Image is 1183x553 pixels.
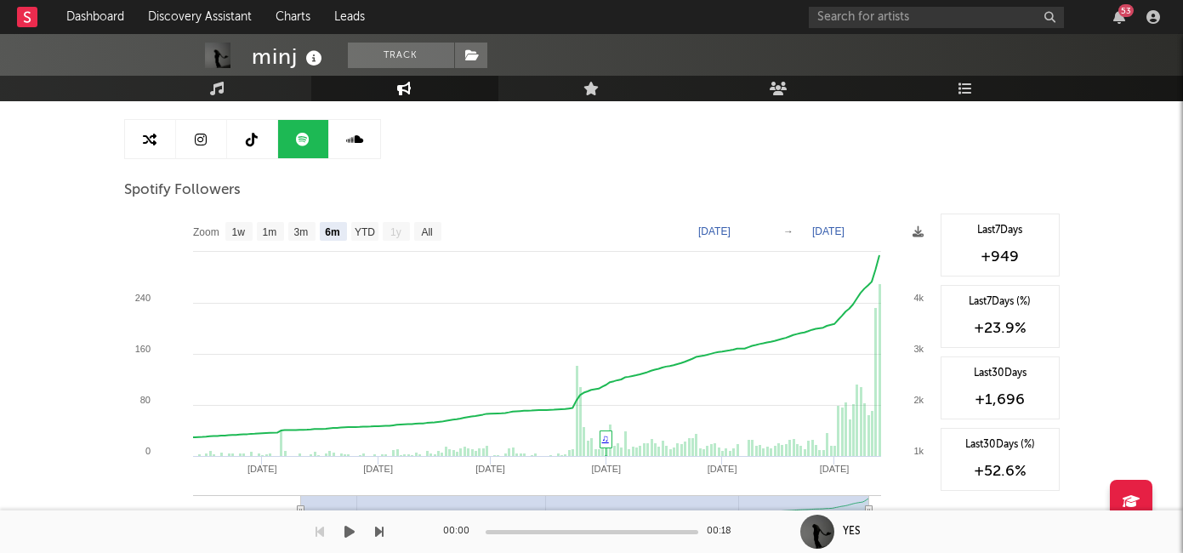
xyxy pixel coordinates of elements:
[913,293,924,303] text: 4k
[843,524,861,539] div: YES
[139,395,150,405] text: 80
[950,390,1050,410] div: +1,696
[252,43,327,71] div: minj
[475,464,505,474] text: [DATE]
[950,318,1050,339] div: +23.9 %
[950,294,1050,310] div: Last 7 Days (%)
[950,247,1050,267] div: +949
[950,437,1050,453] div: Last 30 Days (%)
[325,226,339,238] text: 6m
[262,226,276,238] text: 1m
[443,522,477,542] div: 00:00
[354,226,374,238] text: YTD
[193,226,219,238] text: Zoom
[950,461,1050,482] div: +52.6 %
[950,223,1050,238] div: Last 7 Days
[134,293,150,303] text: 240
[783,225,793,237] text: →
[707,522,741,542] div: 00:18
[809,7,1064,28] input: Search for artists
[950,366,1050,381] div: Last 30 Days
[913,344,924,354] text: 3k
[390,226,401,238] text: 1y
[363,464,393,474] text: [DATE]
[707,464,737,474] text: [DATE]
[913,446,924,456] text: 1k
[1113,10,1125,24] button: 53
[231,226,245,238] text: 1w
[602,433,609,443] a: ♫
[293,226,308,238] text: 3m
[124,180,241,201] span: Spotify Followers
[145,446,150,456] text: 0
[348,43,454,68] button: Track
[812,225,845,237] text: [DATE]
[591,464,621,474] text: [DATE]
[698,225,731,237] text: [DATE]
[1118,4,1134,17] div: 53
[913,395,924,405] text: 2k
[247,464,277,474] text: [DATE]
[421,226,432,238] text: All
[819,464,849,474] text: [DATE]
[134,344,150,354] text: 160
